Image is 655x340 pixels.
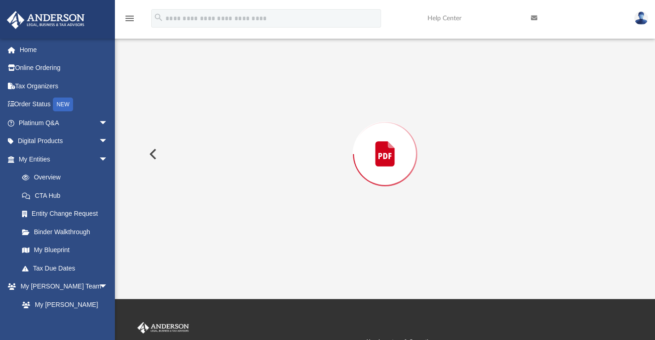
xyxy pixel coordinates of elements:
img: User Pic [634,12,648,25]
a: Tax Due Dates [13,259,122,277]
div: Preview [142,11,628,273]
a: Platinum Q&Aarrow_drop_down [6,114,122,132]
span: arrow_drop_down [99,150,117,169]
a: My Blueprint [13,241,117,259]
a: Overview [13,168,122,187]
img: Anderson Advisors Platinum Portal [136,322,191,334]
span: arrow_drop_down [99,277,117,296]
div: NEW [53,98,73,111]
a: Tax Organizers [6,77,122,95]
a: Order StatusNEW [6,95,122,114]
i: menu [124,13,135,24]
a: Online Ordering [6,59,122,77]
a: My [PERSON_NAME] Team [13,295,113,325]
a: menu [124,17,135,24]
a: Home [6,40,122,59]
a: My Entitiesarrow_drop_down [6,150,122,168]
img: Anderson Advisors Platinum Portal [4,11,87,29]
a: My [PERSON_NAME] Teamarrow_drop_down [6,277,117,296]
a: Binder Walkthrough [13,223,122,241]
a: Entity Change Request [13,205,122,223]
span: arrow_drop_down [99,114,117,133]
button: Previous File [142,141,162,167]
a: Digital Productsarrow_drop_down [6,132,122,150]
span: arrow_drop_down [99,132,117,151]
i: search [154,12,164,23]
a: CTA Hub [13,186,122,205]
